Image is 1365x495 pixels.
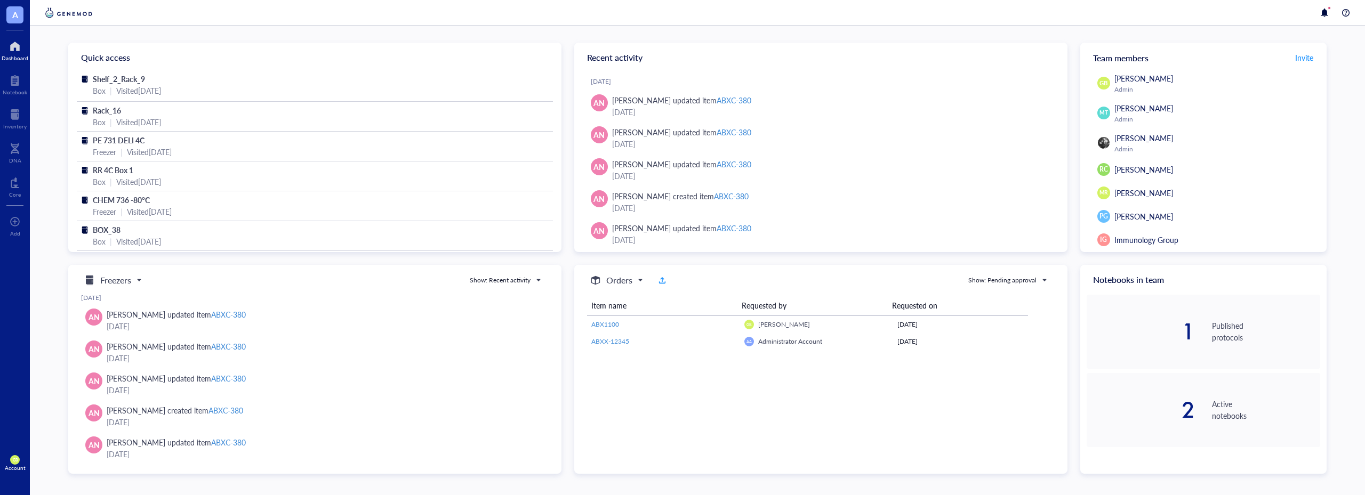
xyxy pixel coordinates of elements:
[5,465,26,471] div: Account
[107,340,246,352] div: [PERSON_NAME] updated item
[3,106,27,129] a: Inventory
[81,294,549,302] div: [DATE]
[93,135,144,145] span: PE 731 DELI 4C
[107,320,540,332] div: [DATE]
[758,320,810,329] span: [PERSON_NAME]
[612,158,751,170] div: [PERSON_NAME] updated item
[81,304,549,336] a: AN[PERSON_NAME] updated itemABXC-380[DATE]
[116,116,161,128] div: Visited [DATE]
[717,95,751,106] div: ABXC-380
[110,236,112,247] div: |
[211,373,246,384] div: ABXC-380
[211,437,246,448] div: ABXC-380
[1114,103,1173,113] span: [PERSON_NAME]
[612,170,1050,182] div: [DATE]
[1100,235,1107,245] span: IG
[612,234,1050,246] div: [DATE]
[110,116,112,128] div: |
[3,89,27,95] div: Notebook
[2,38,28,61] a: Dashboard
[107,436,246,448] div: [PERSON_NAME] updated item
[888,296,1020,315] th: Requested on
[1114,211,1173,222] span: [PERSON_NAME]
[1114,188,1173,198] span: [PERSON_NAME]
[583,186,1059,218] a: AN[PERSON_NAME] created itemABXC-380[DATE]
[1114,164,1173,175] span: [PERSON_NAME]
[93,105,121,116] span: Rack_16
[81,432,549,464] a: AN[PERSON_NAME] updated itemABXC-380[DATE]
[121,206,123,217] div: |
[93,74,145,84] span: Shelf_2_Rack_9
[1295,49,1314,66] button: Invite
[612,190,749,202] div: [PERSON_NAME] created item
[9,191,21,198] div: Core
[93,85,106,96] div: Box
[1099,79,1108,88] span: GB
[1080,43,1327,72] div: Team members
[89,311,100,323] span: AN
[1114,85,1316,94] div: Admin
[583,90,1059,122] a: AN[PERSON_NAME] updated itemABXC-380[DATE]
[612,222,751,234] div: [PERSON_NAME] updated item
[1114,133,1173,143] span: [PERSON_NAME]
[737,296,888,315] th: Requested by
[897,320,1023,329] div: [DATE]
[612,106,1050,118] div: [DATE]
[107,384,540,396] div: [DATE]
[612,94,751,106] div: [PERSON_NAME] updated item
[1098,137,1110,149] img: 194d251f-2f82-4463-8fb8-8f750e7a68d2.jpeg
[93,146,116,158] div: Freezer
[593,225,605,237] span: AN
[2,55,28,61] div: Dashboard
[591,77,1059,86] div: [DATE]
[81,336,549,368] a: AN[PERSON_NAME] updated itemABXC-380[DATE]
[116,85,161,96] div: Visited [DATE]
[9,157,21,164] div: DNA
[12,8,18,21] span: A
[107,309,246,320] div: [PERSON_NAME] updated item
[81,400,549,432] a: AN[PERSON_NAME] created itemABXC-380[DATE]
[593,193,605,205] span: AN
[116,236,161,247] div: Visited [DATE]
[1212,398,1320,421] div: Active notebooks
[3,72,27,95] a: Notebook
[593,161,605,173] span: AN
[593,97,605,109] span: AN
[211,309,246,320] div: ABXC-380
[93,236,106,247] div: Box
[211,341,246,352] div: ABXC-380
[93,224,121,235] span: BOX_38
[587,296,737,315] th: Item name
[89,375,100,387] span: AN
[583,218,1059,250] a: AN[PERSON_NAME] updated itemABXC-380[DATE]
[1099,212,1108,221] span: PG
[968,275,1037,285] div: Show: Pending approval
[1295,52,1313,63] span: Invite
[1114,234,1178,245] span: Immunology Group
[110,176,112,188] div: |
[714,191,749,201] div: ABXC-380
[116,176,161,188] div: Visited [DATE]
[746,322,751,327] span: GB
[612,138,1050,150] div: [DATE]
[107,404,243,416] div: [PERSON_NAME] created item
[68,43,561,72] div: Quick access
[1099,109,1107,117] span: MT
[1212,320,1320,343] div: Published protocols
[81,368,549,400] a: AN[PERSON_NAME] updated itemABXC-380[DATE]
[1099,189,1108,197] span: MR
[583,154,1059,186] a: AN[PERSON_NAME] updated itemABXC-380[DATE]
[107,416,540,428] div: [DATE]
[717,223,751,233] div: ABXC-380
[93,176,106,188] div: Box
[89,439,100,451] span: AN
[591,337,736,346] a: ABXX-12345
[574,43,1067,72] div: Recent activity
[470,275,531,285] div: Show: Recent activity
[1114,73,1173,84] span: [PERSON_NAME]
[107,448,540,460] div: [DATE]
[1087,399,1195,420] div: 2
[593,129,605,141] span: AN
[110,85,112,96] div: |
